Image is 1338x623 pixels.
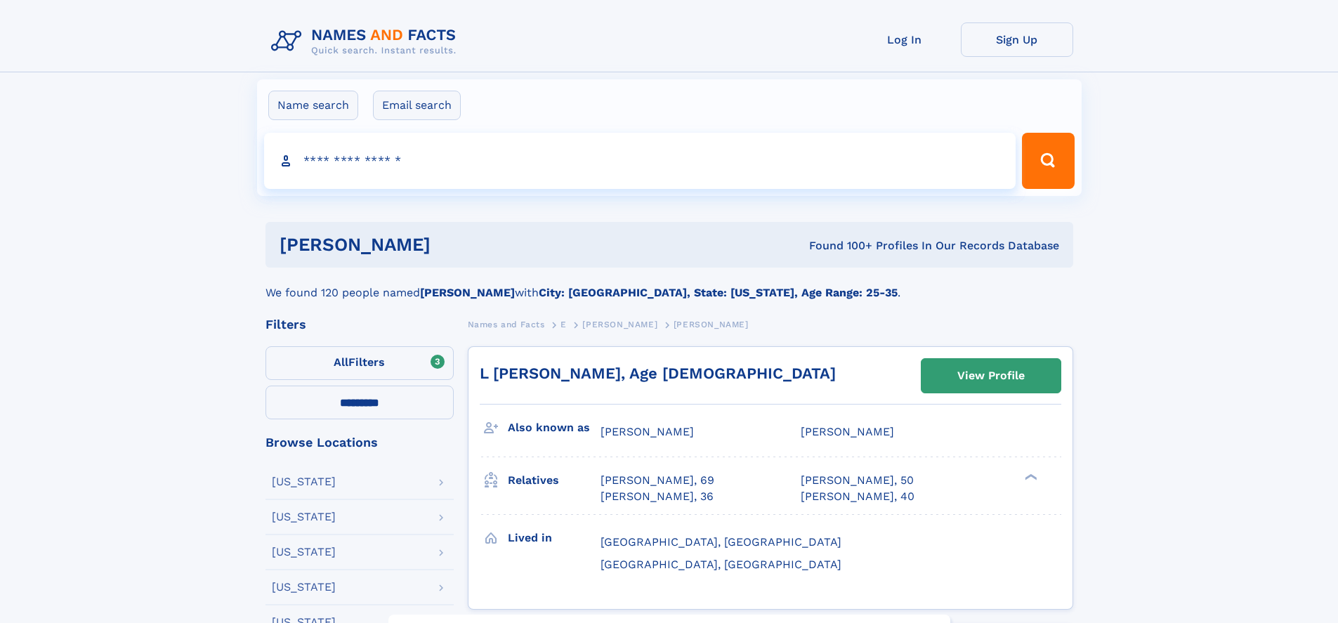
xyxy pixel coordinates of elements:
[480,365,836,382] a: L [PERSON_NAME], Age [DEMOGRAPHIC_DATA]
[373,91,461,120] label: Email search
[674,320,749,329] span: [PERSON_NAME]
[265,318,454,331] div: Filters
[508,416,601,440] h3: Also known as
[601,535,841,549] span: [GEOGRAPHIC_DATA], [GEOGRAPHIC_DATA]
[265,436,454,449] div: Browse Locations
[560,320,567,329] span: E
[957,360,1025,392] div: View Profile
[921,359,1061,393] a: View Profile
[264,133,1016,189] input: search input
[801,473,914,488] a: [PERSON_NAME], 50
[420,286,515,299] b: [PERSON_NAME]
[1021,473,1038,482] div: ❯
[1022,133,1074,189] button: Search Button
[801,425,894,438] span: [PERSON_NAME]
[265,268,1073,301] div: We found 120 people named with .
[280,236,620,254] h1: [PERSON_NAME]
[268,91,358,120] label: Name search
[539,286,898,299] b: City: [GEOGRAPHIC_DATA], State: [US_STATE], Age Range: 25-35
[582,320,657,329] span: [PERSON_NAME]
[848,22,961,57] a: Log In
[272,546,336,558] div: [US_STATE]
[468,315,545,333] a: Names and Facts
[582,315,657,333] a: [PERSON_NAME]
[265,346,454,380] label: Filters
[801,489,914,504] a: [PERSON_NAME], 40
[961,22,1073,57] a: Sign Up
[601,473,714,488] a: [PERSON_NAME], 69
[619,238,1059,254] div: Found 100+ Profiles In Our Records Database
[272,476,336,487] div: [US_STATE]
[508,526,601,550] h3: Lived in
[601,425,694,438] span: [PERSON_NAME]
[265,22,468,60] img: Logo Names and Facts
[272,511,336,523] div: [US_STATE]
[508,468,601,492] h3: Relatives
[601,489,714,504] a: [PERSON_NAME], 36
[560,315,567,333] a: E
[272,582,336,593] div: [US_STATE]
[601,558,841,571] span: [GEOGRAPHIC_DATA], [GEOGRAPHIC_DATA]
[334,355,348,369] span: All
